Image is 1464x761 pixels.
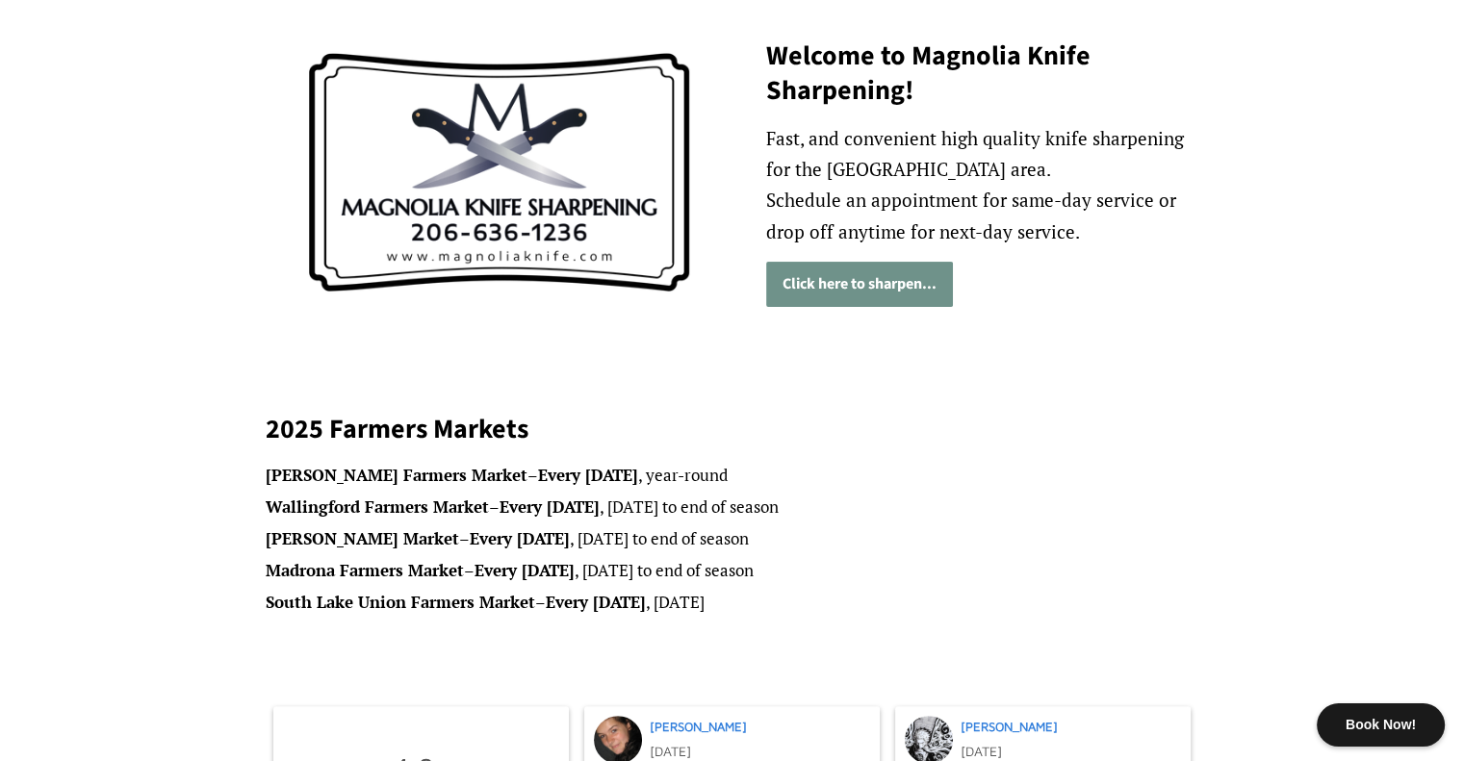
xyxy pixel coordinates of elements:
[266,494,1199,521] li: – , [DATE] to end of season
[538,464,638,486] strong: Every [DATE]
[266,495,489,518] strong: Wallingford Farmers Market
[546,591,646,613] strong: Every [DATE]
[500,495,600,518] strong: Every [DATE]
[766,123,1199,247] p: Fast, and convenient high quality knife sharpening for the [GEOGRAPHIC_DATA] area. Schedule an ap...
[470,527,570,549] strong: Every [DATE]
[766,38,1199,109] h2: Welcome to Magnolia Knife Sharpening!
[266,527,459,549] strong: [PERSON_NAME] Market
[266,589,1199,617] li: – , [DATE]
[1317,703,1445,747] div: Book Now!
[266,412,1199,446] h2: 2025 Farmers Markets
[766,262,953,307] a: Click here to sharpen...
[266,559,464,581] strong: Madrona Farmers Market
[266,525,1199,553] li: – , [DATE] to end of season
[266,464,527,486] strong: [PERSON_NAME] Farmers Market
[266,462,1199,490] li: – , year-round
[650,719,747,734] a: [PERSON_NAME]
[266,557,1199,585] li: – , [DATE] to end of season
[961,719,1058,734] a: [PERSON_NAME]
[475,559,575,581] strong: Every [DATE]
[266,591,535,613] strong: South Lake Union Farmers Market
